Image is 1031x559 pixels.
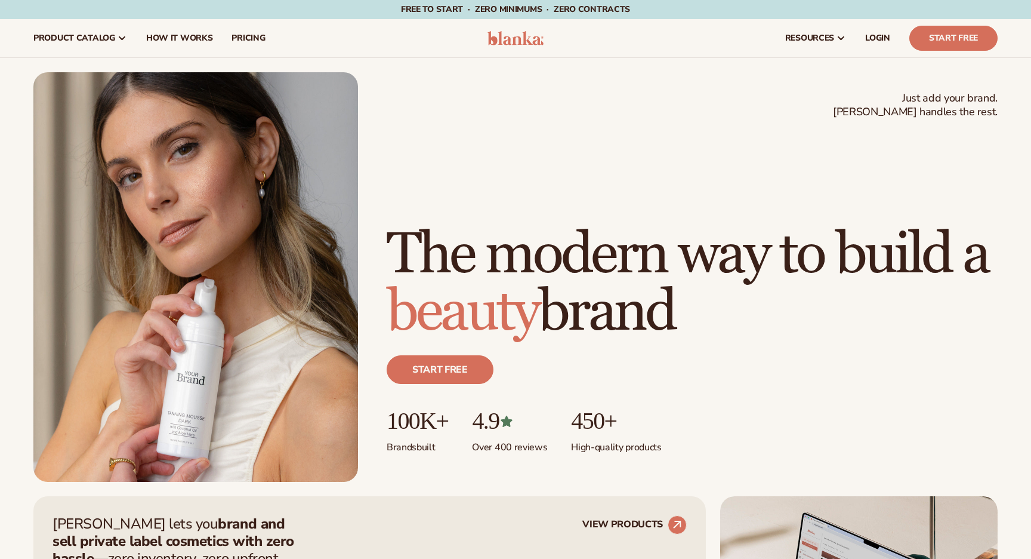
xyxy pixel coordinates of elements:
[582,515,687,535] a: VIEW PRODUCTS
[571,408,661,434] p: 450+
[472,434,547,454] p: Over 400 reviews
[865,33,890,43] span: LOGIN
[146,33,213,43] span: How It Works
[33,33,115,43] span: product catalog
[387,434,448,454] p: Brands built
[222,19,274,57] a: pricing
[487,31,544,45] img: logo
[387,226,998,341] h1: The modern way to build a brand
[856,19,900,57] a: LOGIN
[387,408,448,434] p: 100K+
[833,91,998,119] span: Just add your brand. [PERSON_NAME] handles the rest.
[401,4,630,15] span: Free to start · ZERO minimums · ZERO contracts
[909,26,998,51] a: Start Free
[387,277,538,347] span: beauty
[231,33,265,43] span: pricing
[387,355,493,384] a: Start free
[776,19,856,57] a: resources
[571,434,661,454] p: High-quality products
[24,19,137,57] a: product catalog
[137,19,223,57] a: How It Works
[785,33,834,43] span: resources
[472,408,547,434] p: 4.9
[33,72,358,482] img: Female holding tanning mousse.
